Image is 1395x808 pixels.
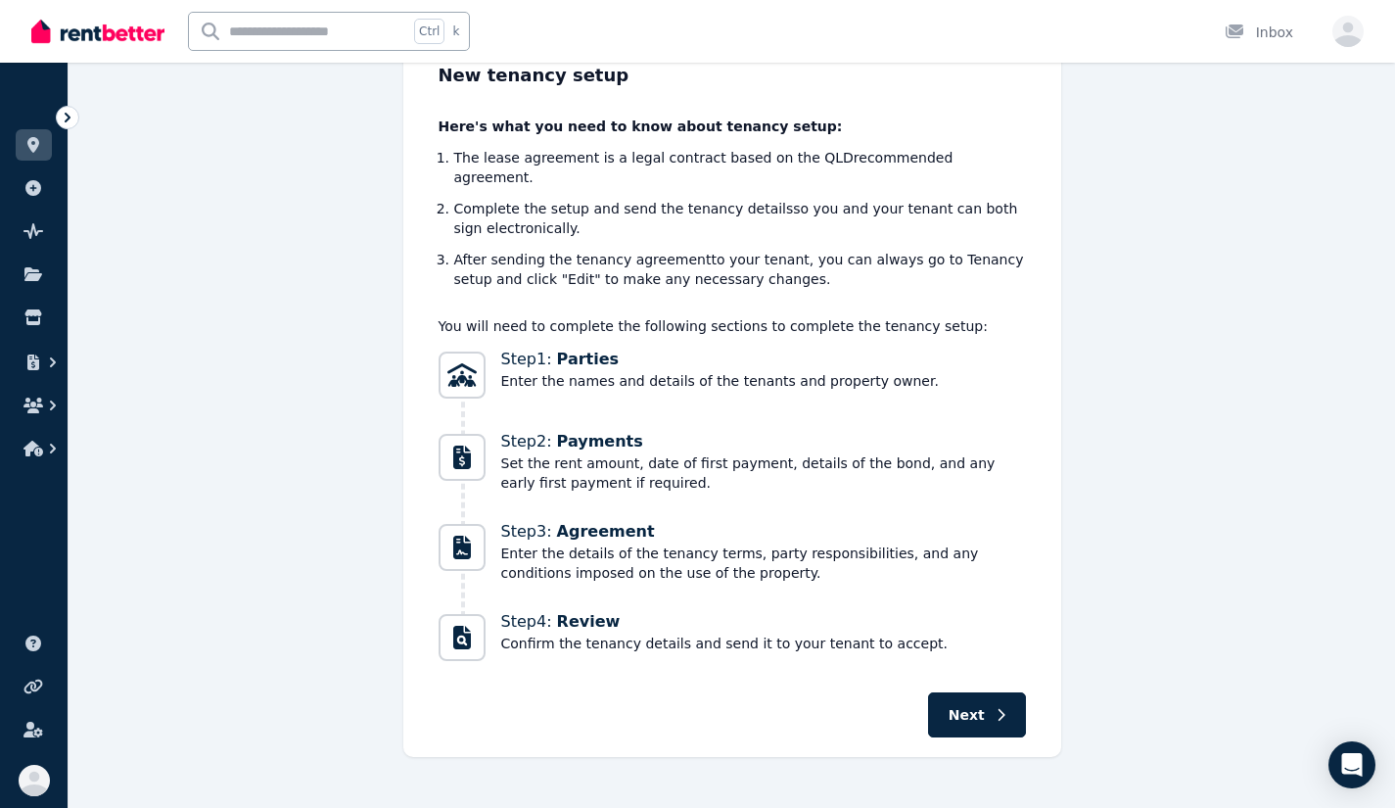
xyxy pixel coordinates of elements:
p: You will need to complete the following sections to complete the tenancy setup: [439,316,1026,336]
li: Complete the setup and send the tenancy details so you and your tenant can both sign electronical... [454,199,1026,238]
span: Parties [557,350,620,368]
div: Inbox [1225,23,1293,42]
img: RentBetter [31,17,164,46]
span: Step 1 : [501,348,939,371]
span: Step 3 : [501,520,1026,544]
span: Confirm the tenancy details and send it to your tenant to accept. [501,634,948,653]
span: Enter the details of the tenancy terms, party responsibilities, and any conditions imposed on the... [501,544,1026,583]
span: Agreement [557,522,655,541]
span: Payments [557,432,643,451]
button: Next [928,692,1026,737]
nav: Progress [439,348,1026,665]
span: Ctrl [414,19,444,44]
span: Next [949,705,985,725]
div: Open Intercom Messenger [1328,741,1375,788]
span: Step 2 : [501,430,1026,453]
span: Enter the names and details of the tenants and property owner. [501,371,939,391]
span: k [452,24,459,39]
h2: New tenancy setup [439,62,1026,89]
span: Step 4 : [501,610,948,634]
span: Review [557,612,621,631]
li: After sending the tenancy agreement to your tenant, you can always go to Tenancy setup and click ... [454,250,1026,289]
li: The lease agreement is a legal contract based on the QLD recommended agreement. [454,148,1026,187]
span: Set the rent amount, date of first payment, details of the bond, and any early first payment if r... [501,453,1026,493]
p: Here's what you need to know about tenancy setup: [439,117,1026,136]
